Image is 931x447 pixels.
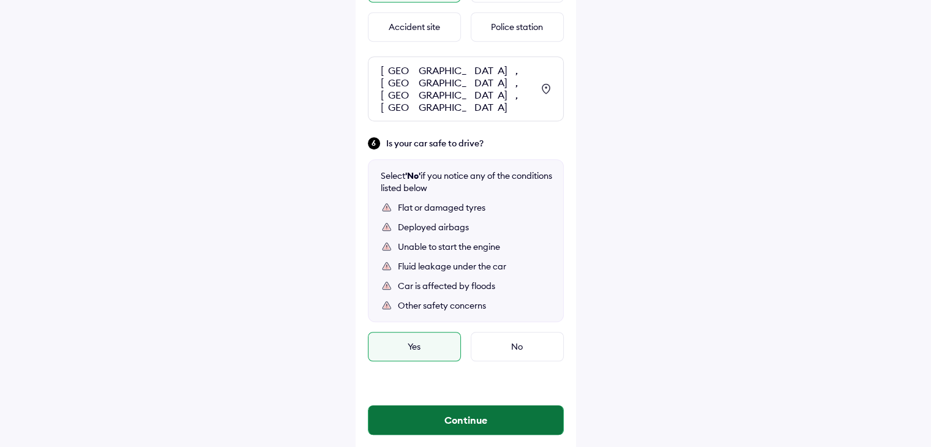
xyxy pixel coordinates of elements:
div: Unable to start the engine [398,241,551,253]
div: Other safety concerns [398,299,551,312]
div: [GEOGRAPHIC_DATA], [GEOGRAPHIC_DATA], [GEOGRAPHIC_DATA], [GEOGRAPHIC_DATA] [381,64,533,113]
div: Deployed airbags [398,221,551,233]
div: Yes [368,332,461,361]
div: Car is affected by floods [398,280,551,292]
button: Continue [368,405,563,435]
div: Flat or damaged tyres [398,201,551,214]
b: 'No' [405,170,421,181]
div: Accident site [368,12,461,42]
div: No [471,332,564,361]
div: Select if you notice any of the conditions listed below [381,170,552,194]
div: Police station [471,12,564,42]
span: Is your car safe to drive? [386,137,564,149]
div: Fluid leakage under the car [398,260,551,272]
